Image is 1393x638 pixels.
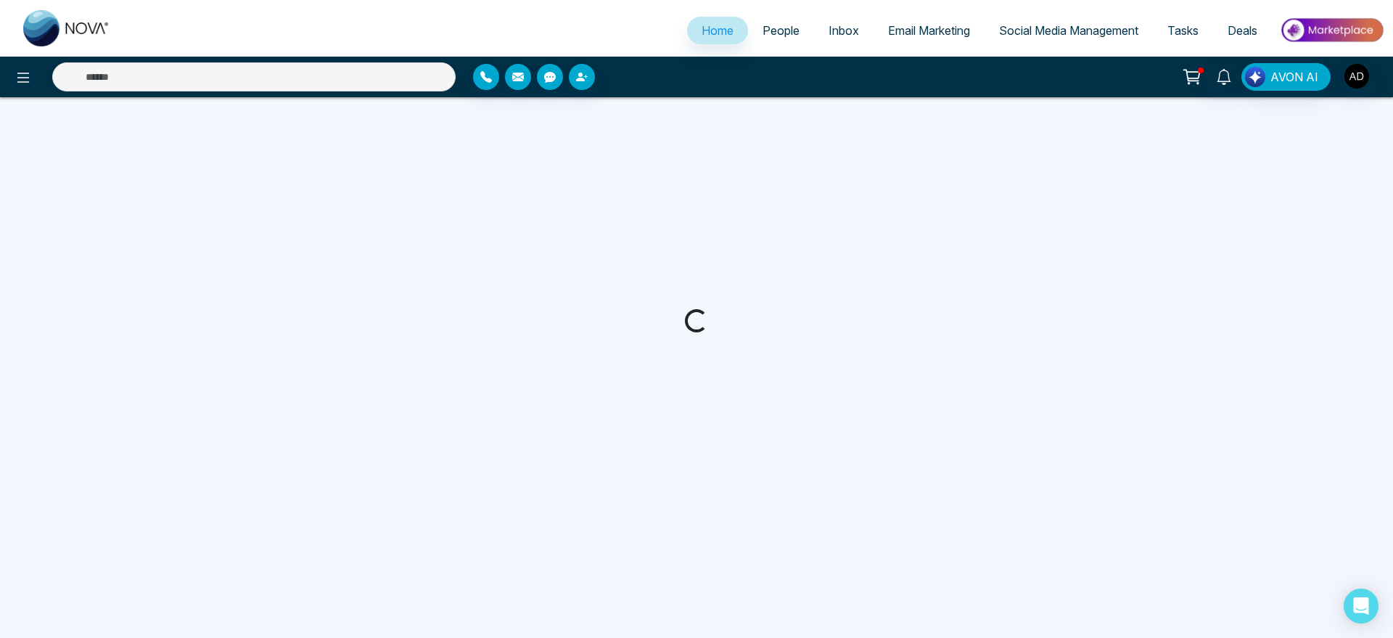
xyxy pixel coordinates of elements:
a: Email Marketing [874,17,985,44]
img: Market-place.gif [1279,14,1384,46]
span: Home [702,23,734,38]
div: Open Intercom Messenger [1344,589,1378,623]
span: Inbox [829,23,859,38]
a: Tasks [1153,17,1213,44]
span: AVON AI [1270,68,1318,86]
a: Inbox [814,17,874,44]
a: Social Media Management [985,17,1153,44]
a: Deals [1213,17,1272,44]
span: People [763,23,800,38]
a: People [748,17,814,44]
span: Email Marketing [888,23,970,38]
span: Deals [1228,23,1257,38]
span: Tasks [1167,23,1199,38]
a: Home [687,17,748,44]
img: Nova CRM Logo [23,10,110,46]
button: AVON AI [1241,63,1331,91]
img: Lead Flow [1245,67,1265,87]
span: Social Media Management [999,23,1138,38]
img: User Avatar [1344,64,1369,89]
